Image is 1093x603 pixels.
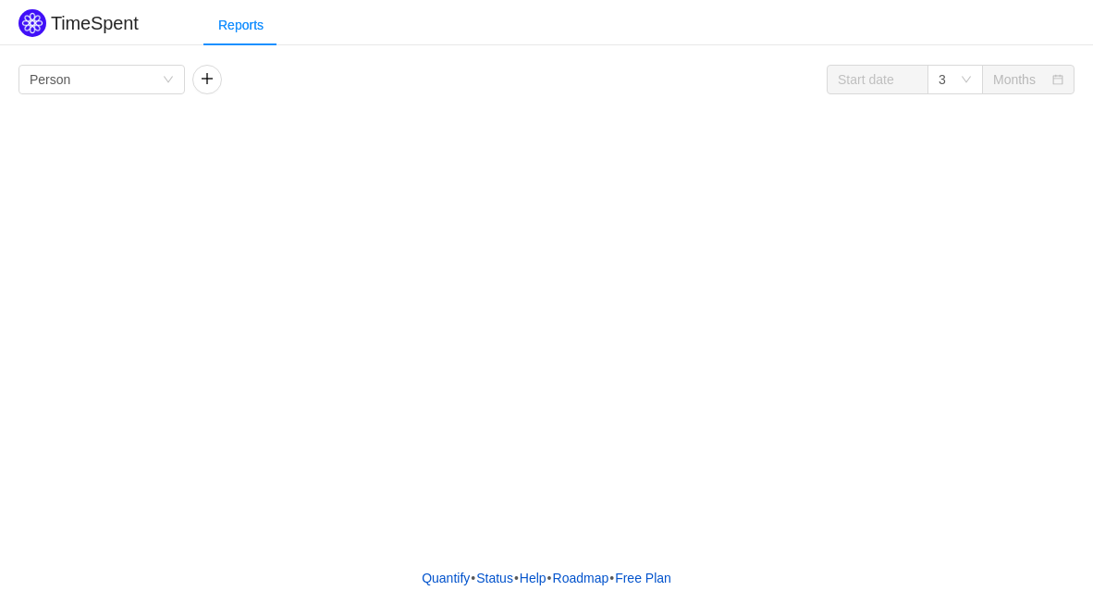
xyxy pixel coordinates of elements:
[163,74,174,87] i: icon: down
[475,564,514,592] a: Status
[609,571,614,585] span: •
[30,66,70,93] div: Person
[51,13,139,33] h2: TimeSpent
[552,564,610,592] a: Roadmap
[519,564,547,592] a: Help
[961,74,972,87] i: icon: down
[514,571,519,585] span: •
[18,9,46,37] img: Quantify logo
[614,564,672,592] button: Free Plan
[471,571,475,585] span: •
[547,571,552,585] span: •
[1052,74,1063,87] i: icon: calendar
[421,564,471,592] a: Quantify
[192,65,222,94] button: icon: plus
[203,5,278,46] div: Reports
[939,66,946,93] div: 3
[993,66,1036,93] div: Months
[827,65,928,94] input: Start date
